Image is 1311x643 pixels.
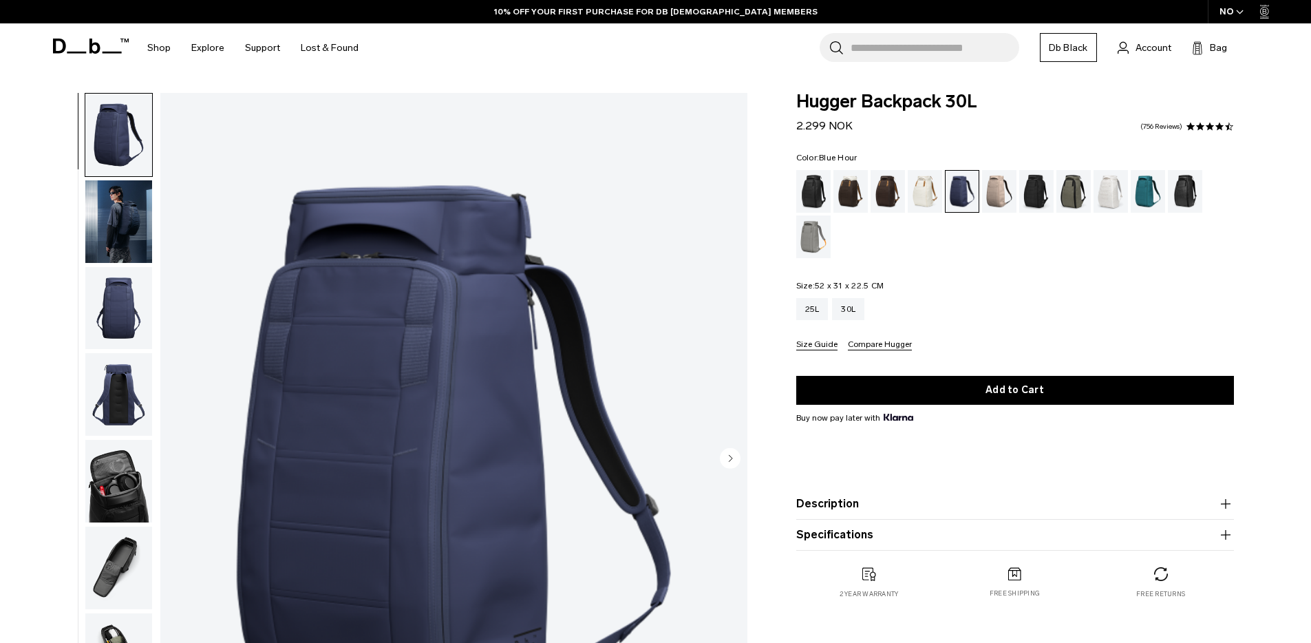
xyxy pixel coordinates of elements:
[85,266,153,350] button: Hugger Backpack 30L Blue Hour
[1056,170,1091,213] a: Forest Green
[1140,123,1182,130] a: 756 reviews
[990,589,1040,598] p: Free shipping
[1192,39,1227,56] button: Bag
[1118,39,1171,56] a: Account
[1094,170,1128,213] a: Clean Slate
[796,527,1234,543] button: Specifications
[1019,170,1054,213] a: Charcoal Grey
[796,119,853,132] span: 2.299 NOK
[815,281,884,291] span: 52 x 31 x 22.5 CM
[796,496,1234,512] button: Description
[1168,170,1202,213] a: Reflective Black
[191,23,224,72] a: Explore
[796,340,838,350] button: Size Guide
[137,23,369,72] nav: Main Navigation
[85,353,152,436] img: Hugger Backpack 30L Blue Hour
[796,282,884,290] legend: Size:
[884,414,913,421] img: {"height" => 20, "alt" => "Klarna"}
[85,180,153,264] button: Hugger Backpack 30L Blue Hour
[1136,41,1171,55] span: Account
[833,170,868,213] a: Cappuccino
[982,170,1016,213] a: Fogbow Beige
[245,23,280,72] a: Support
[796,298,829,320] a: 25L
[85,93,153,177] button: Hugger Backpack 30L Blue Hour
[1136,589,1185,599] p: Free returns
[796,412,913,424] span: Buy now pay later with
[85,526,153,610] button: Hugger Backpack 30L Blue Hour
[147,23,171,72] a: Shop
[840,589,899,599] p: 2 year warranty
[871,170,905,213] a: Espresso
[85,439,153,523] button: Hugger Backpack 30L Blue Hour
[796,154,857,162] legend: Color:
[796,170,831,213] a: Black Out
[1131,170,1165,213] a: Midnight Teal
[85,352,153,436] button: Hugger Backpack 30L Blue Hour
[1210,41,1227,55] span: Bag
[301,23,359,72] a: Lost & Found
[832,298,864,320] a: 30L
[85,267,152,350] img: Hugger Backpack 30L Blue Hour
[85,94,152,176] img: Hugger Backpack 30L Blue Hour
[85,180,152,263] img: Hugger Backpack 30L Blue Hour
[85,527,152,609] img: Hugger Backpack 30L Blue Hour
[720,447,740,471] button: Next slide
[945,170,979,213] a: Blue Hour
[796,376,1234,405] button: Add to Cart
[1040,33,1097,62] a: Db Black
[494,6,818,18] a: 10% OFF YOUR FIRST PURCHASE FOR DB [DEMOGRAPHIC_DATA] MEMBERS
[819,153,857,162] span: Blue Hour
[796,93,1234,111] span: Hugger Backpack 30L
[796,215,831,258] a: Sand Grey
[908,170,942,213] a: Oatmilk
[848,340,912,350] button: Compare Hugger
[85,440,152,523] img: Hugger Backpack 30L Blue Hour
